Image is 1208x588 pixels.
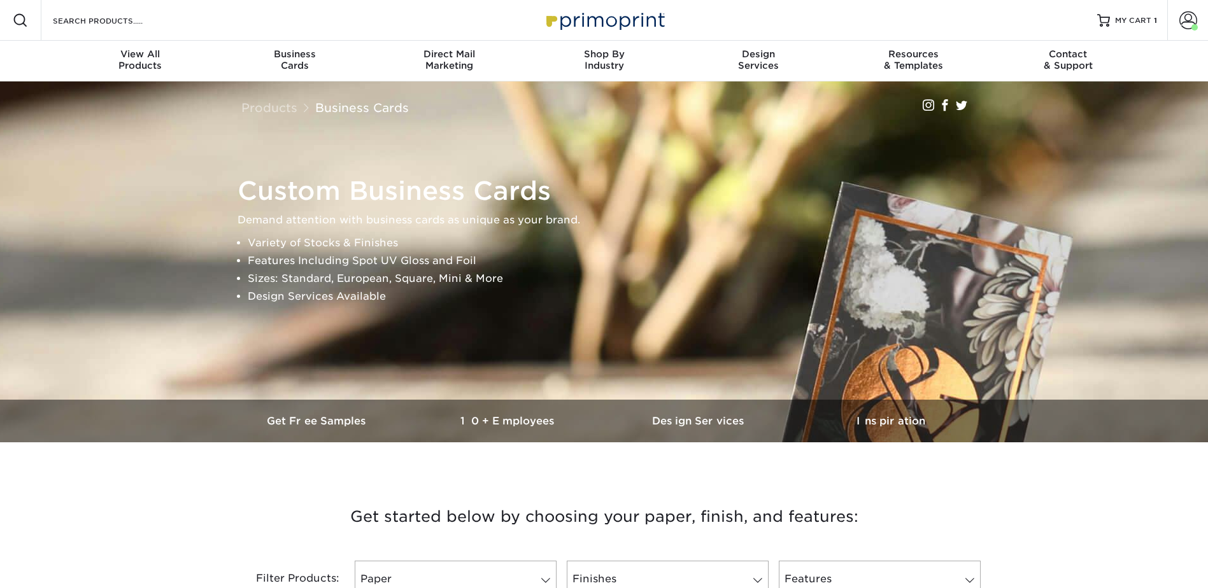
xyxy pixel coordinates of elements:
[63,48,218,71] div: Products
[372,48,527,71] div: Marketing
[248,270,983,288] li: Sizes: Standard, European, Square, Mini & More
[795,400,986,442] a: Inspiration
[217,41,372,81] a: BusinessCards
[681,48,836,71] div: Services
[991,48,1146,60] span: Contact
[63,48,218,60] span: View All
[222,415,413,427] h3: Get Free Samples
[217,48,372,60] span: Business
[527,48,681,71] div: Industry
[991,48,1146,71] div: & Support
[681,41,836,81] a: DesignServices
[248,288,983,305] li: Design Services Available
[604,415,795,427] h3: Design Services
[991,41,1146,81] a: Contact& Support
[527,48,681,60] span: Shop By
[238,176,983,206] h1: Custom Business Cards
[63,41,218,81] a: View AllProducts
[795,415,986,427] h3: Inspiration
[413,415,604,427] h3: 10+ Employees
[232,488,977,545] h3: Get started below by choosing your paper, finish, and features:
[372,41,527,81] a: Direct MailMarketing
[681,48,836,60] span: Design
[52,13,176,28] input: SEARCH PRODUCTS.....
[604,400,795,442] a: Design Services
[372,48,527,60] span: Direct Mail
[836,48,991,60] span: Resources
[238,211,983,229] p: Demand attention with business cards as unique as your brand.
[541,6,668,34] img: Primoprint
[836,48,991,71] div: & Templates
[217,48,372,71] div: Cards
[413,400,604,442] a: 10+ Employees
[527,41,681,81] a: Shop ByIndustry
[248,234,983,252] li: Variety of Stocks & Finishes
[315,101,409,115] a: Business Cards
[241,101,297,115] a: Products
[248,252,983,270] li: Features Including Spot UV Gloss and Foil
[836,41,991,81] a: Resources& Templates
[1154,16,1157,25] span: 1
[1115,15,1151,26] span: MY CART
[222,400,413,442] a: Get Free Samples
